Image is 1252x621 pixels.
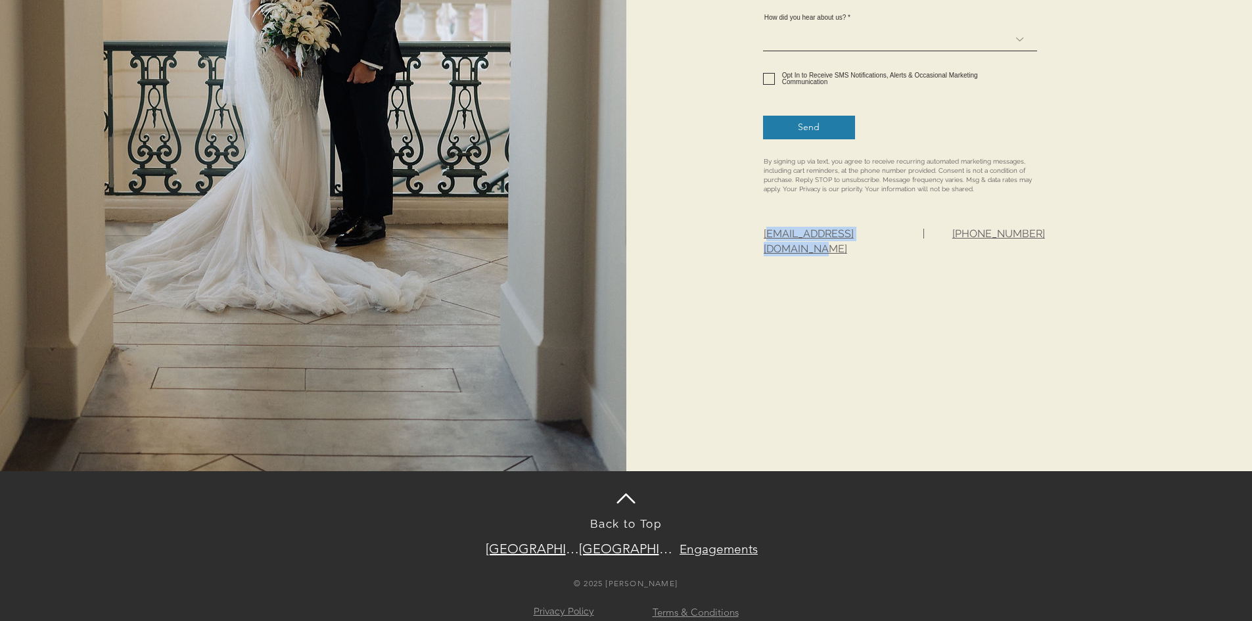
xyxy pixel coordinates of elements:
[763,116,855,139] button: Send
[590,517,662,530] a: Back to Top
[534,606,594,616] a: Privacy Policy
[486,536,579,562] a: Los Angeles
[798,121,820,134] span: Send
[486,541,579,557] span: [GEOGRAPHIC_DATA]
[653,606,739,618] span: Terms & Conditions
[653,607,739,618] a: Terms & Conditions
[764,227,854,254] a: [EMAIL_ADDRESS][DOMAIN_NAME]
[952,227,1045,240] a: [PHONE_NUMBER]
[763,14,1037,21] label: How did you hear about us?
[680,541,758,557] span: Engagements
[579,541,672,557] span: [GEOGRAPHIC_DATA]
[579,536,672,562] a: Seattle
[764,158,1032,193] span: By signing up via text, you agree to receive recurring automated marketing messages, including ca...
[782,72,978,85] span: Opt In to Receive SMS Notifications, Alerts & Occasional Marketing Communication
[672,536,766,562] a: Engagements
[574,578,678,588] span: © 2025 [PERSON_NAME]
